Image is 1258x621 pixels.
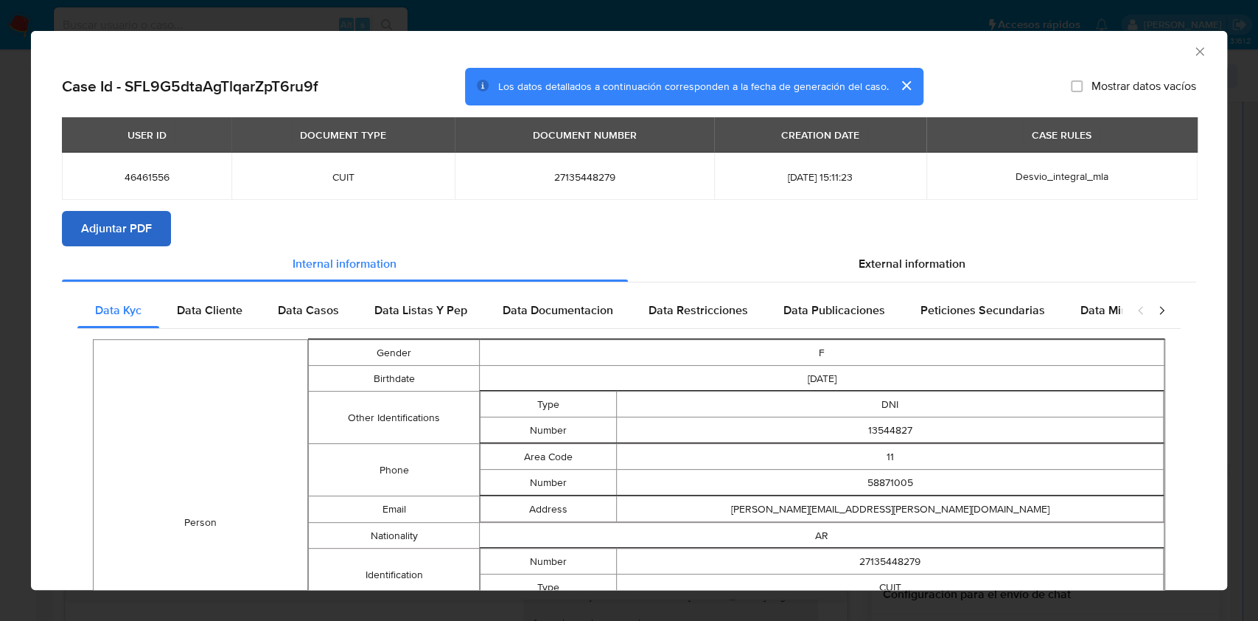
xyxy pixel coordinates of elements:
span: Adjuntar PDF [81,212,152,245]
td: Other Identifications [308,392,479,444]
div: DOCUMENT NUMBER [523,122,645,148]
td: 58871005 [617,470,1164,496]
span: Los datos detallados a continuación corresponden a la fecha de generación del caso. [498,79,888,94]
td: Type [481,392,617,417]
td: AR [480,523,1164,549]
span: Internal information [293,255,396,272]
span: CUIT [249,170,436,184]
span: Data Kyc [95,302,141,319]
td: Nationality [308,523,479,549]
td: [DATE] [480,366,1164,392]
input: Mostrar datos vacíos [1071,80,1083,92]
td: Type [481,575,617,600]
button: Adjuntar PDF [62,211,171,246]
div: closure-recommendation-modal [31,31,1227,590]
td: Number [481,549,617,575]
td: F [480,340,1164,366]
span: Data Documentacion [503,302,613,319]
div: CREATION DATE [772,122,868,148]
td: [PERSON_NAME][EMAIL_ADDRESS][PERSON_NAME][DOMAIN_NAME] [617,496,1164,522]
button: cerrar [888,68,923,103]
td: Identification [308,549,479,601]
td: DNI [617,392,1164,417]
td: Email [308,496,479,523]
td: Phone [308,444,479,496]
span: Data Casos [278,302,339,319]
span: Data Restricciones [649,302,748,319]
div: DOCUMENT TYPE [291,122,395,148]
td: Number [481,417,617,443]
span: Peticiones Secundarias [920,302,1045,319]
div: Detailed info [62,246,1196,282]
td: Number [481,470,617,496]
td: 11 [617,444,1164,470]
span: 27135448279 [472,170,697,184]
td: Area Code [481,444,617,470]
span: [DATE] 15:11:23 [732,170,908,184]
td: 27135448279 [617,549,1164,575]
span: Mostrar datos vacíos [1091,79,1196,94]
span: External information [859,255,965,272]
span: Desvio_integral_mla [1016,169,1108,184]
td: 13544827 [617,417,1164,443]
span: 46461556 [80,170,214,184]
span: Data Minoridad [1080,302,1161,319]
span: Data Publicaciones [783,302,885,319]
div: CASE RULES [1023,122,1100,148]
div: Detailed internal info [77,293,1122,328]
span: Data Cliente [177,302,242,319]
button: Cerrar ventana [1192,44,1206,58]
h2: Case Id - SFL9G5dtaAgTlqarZpT6ru9f [62,77,318,96]
div: USER ID [119,122,175,148]
td: Address [481,496,617,522]
td: CUIT [617,575,1164,600]
span: Data Listas Y Pep [374,302,467,319]
td: Birthdate [308,366,479,392]
td: Gender [308,340,479,366]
